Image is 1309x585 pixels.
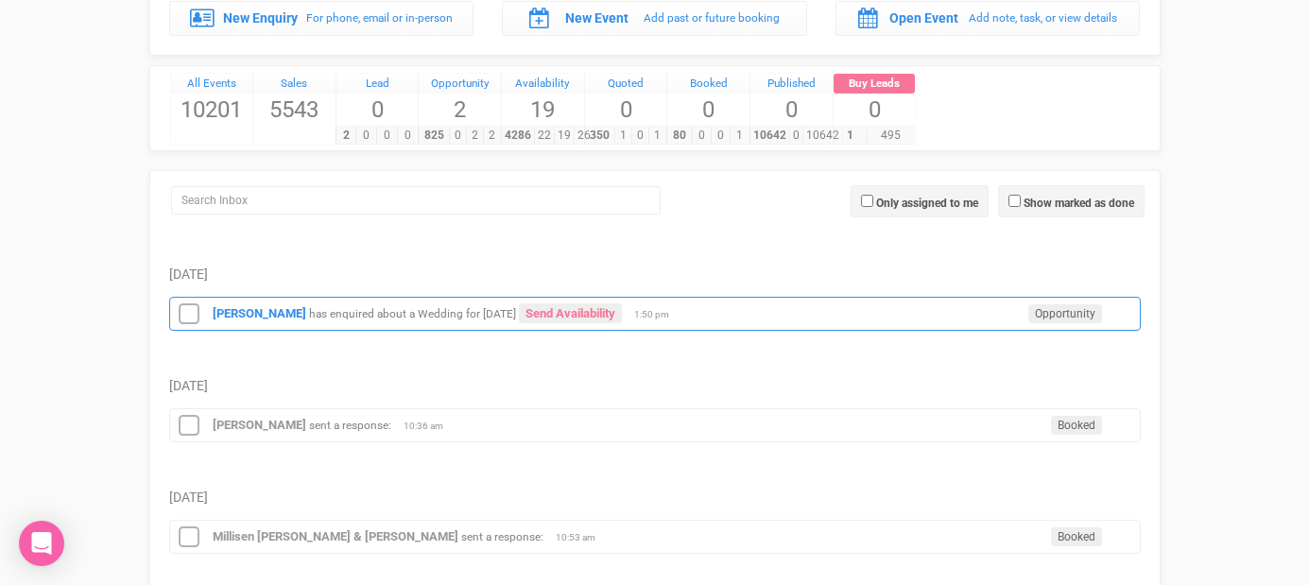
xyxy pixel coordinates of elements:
[19,521,64,566] div: Open Intercom Messenger
[397,127,419,145] span: 0
[336,94,419,126] span: 0
[667,74,749,95] a: Booked
[309,419,391,432] small: sent a response:
[171,94,253,126] span: 10201
[648,127,666,145] span: 1
[169,1,474,35] a: New Enquiry For phone, email or in-person
[556,531,603,544] span: 10:53 am
[419,74,501,95] a: Opportunity
[1051,527,1102,546] span: Booked
[730,127,749,145] span: 1
[750,74,833,95] a: Published
[376,127,398,145] span: 0
[667,94,749,126] span: 0
[584,127,615,145] span: 350
[419,94,501,126] span: 2
[585,74,667,95] a: Quoted
[614,127,632,145] span: 1
[253,74,336,95] a: Sales
[554,127,575,145] span: 19
[1024,195,1134,212] label: Show marked as done
[449,127,467,145] span: 0
[634,308,681,321] span: 1:50 pm
[171,186,661,215] input: Search Inbox
[306,11,453,25] small: For phone, email or in-person
[644,11,780,25] small: Add past or future booking
[309,307,516,320] small: has enquired about a Wedding for [DATE]
[461,530,543,543] small: sent a response:
[834,74,916,95] a: Buy Leads
[336,127,357,145] span: 2
[213,529,458,543] a: Millisen [PERSON_NAME] & [PERSON_NAME]
[750,94,833,126] span: 0
[336,74,419,95] a: Lead
[585,94,667,126] span: 0
[574,127,594,145] span: 26
[1028,304,1102,323] span: Opportunity
[876,195,978,212] label: Only assigned to me
[867,127,915,145] span: 495
[418,127,449,145] span: 825
[889,9,958,27] label: Open Event
[466,127,484,145] span: 2
[355,127,377,145] span: 0
[834,94,916,126] span: 0
[692,127,712,145] span: 0
[789,127,803,145] span: 0
[969,11,1117,25] small: Add note, task, or view details
[213,418,306,432] a: [PERSON_NAME]
[483,127,501,145] span: 2
[404,420,451,433] span: 10:36 am
[223,9,298,27] label: New Enquiry
[169,267,1141,282] h5: [DATE]
[835,1,1141,35] a: Open Event Add note, task, or view details
[711,127,731,145] span: 0
[502,1,807,35] a: New Event Add past or future booking
[631,127,649,145] span: 0
[169,379,1141,393] h5: [DATE]
[534,127,555,145] span: 22
[833,127,868,145] span: 1
[502,94,584,126] span: 19
[253,94,336,126] span: 5543
[802,127,843,145] span: 10642
[169,490,1141,505] h5: [DATE]
[501,127,535,145] span: 4286
[213,306,306,320] a: [PERSON_NAME]
[1051,416,1102,435] span: Booked
[171,74,253,95] a: All Events
[502,74,584,95] a: Availability
[749,127,790,145] span: 10642
[519,303,622,323] a: Send Availability
[666,127,693,145] span: 80
[565,9,629,27] label: New Event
